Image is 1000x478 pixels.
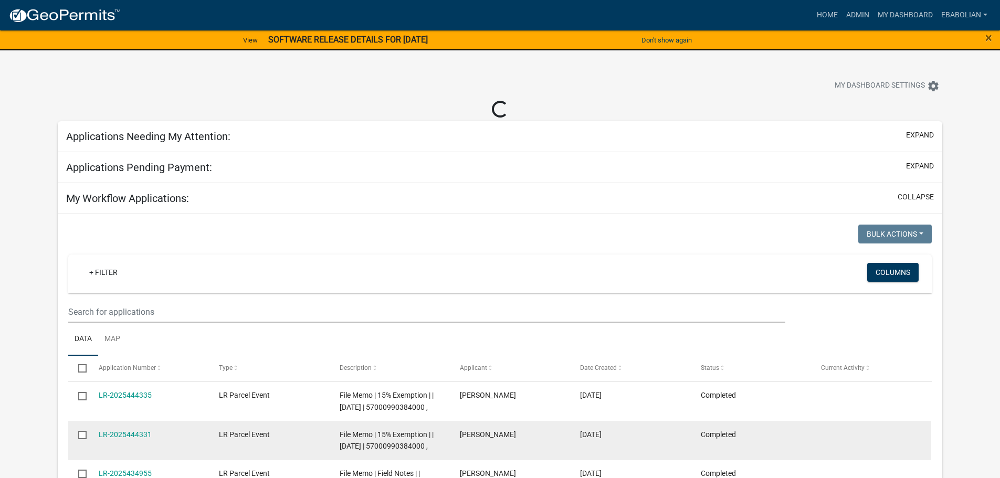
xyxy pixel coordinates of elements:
[460,364,487,371] span: Applicant
[580,364,617,371] span: Date Created
[329,356,449,381] datatable-header-cell: Description
[813,5,842,25] a: Home
[99,391,152,399] a: LR-2025444335
[219,430,270,439] span: LR Parcel Event
[701,391,736,399] span: Completed
[985,30,992,45] span: ×
[873,5,937,25] a: My Dashboard
[219,391,270,399] span: LR Parcel Event
[66,130,230,143] h5: Applications Needing My Attention:
[460,391,516,399] span: Eric Babolian
[826,76,948,96] button: My Dashboard Settingssettings
[927,80,940,92] i: settings
[99,364,156,371] span: Application Number
[821,364,865,371] span: Current Activity
[209,356,329,381] datatable-header-cell: Type
[835,80,925,92] span: My Dashboard Settings
[340,391,434,411] span: File Memo | 15% Exemption | | 07/02/2025 | 57000990384000 ,
[811,356,931,381] datatable-header-cell: Current Activity
[239,31,262,49] a: View
[701,469,736,477] span: Completed
[580,469,602,477] span: 06/12/2025
[68,356,88,381] datatable-header-cell: Select
[98,323,127,356] a: Map
[867,263,919,282] button: Columns
[68,323,98,356] a: Data
[89,356,209,381] datatable-header-cell: Application Number
[842,5,873,25] a: Admin
[219,364,233,371] span: Type
[580,391,602,399] span: 07/02/2025
[340,430,434,451] span: File Memo | 15% Exemption | | 07/02/2025 | 57000990384000 ,
[219,469,270,477] span: LR Parcel Event
[460,430,516,439] span: Eric Babolian
[81,263,126,282] a: + Filter
[66,192,189,205] h5: My Workflow Applications:
[268,35,428,45] strong: SOFTWARE RELEASE DETAILS FOR [DATE]
[637,31,696,49] button: Don't show again
[450,356,570,381] datatable-header-cell: Applicant
[570,356,690,381] datatable-header-cell: Date Created
[937,5,992,25] a: ebabolian
[985,31,992,44] button: Close
[701,364,719,371] span: Status
[340,364,372,371] span: Description
[580,430,602,439] span: 07/02/2025
[906,130,934,141] button: expand
[691,356,811,381] datatable-header-cell: Status
[858,225,932,243] button: Bulk Actions
[66,161,212,174] h5: Applications Pending Payment:
[906,161,934,172] button: expand
[99,430,152,439] a: LR-2025444331
[68,301,785,323] input: Search for applications
[460,469,516,477] span: Eric Babolian
[99,469,152,477] a: LR-2025434955
[701,430,736,439] span: Completed
[898,192,934,203] button: collapse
